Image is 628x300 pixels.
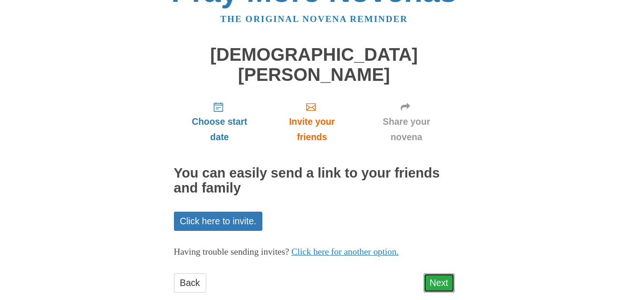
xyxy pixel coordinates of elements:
[174,212,263,231] a: Click here to invite.
[359,94,455,150] a: Share your novena
[174,247,289,257] span: Having trouble sending invites?
[265,94,358,150] a: Invite your friends
[174,94,266,150] a: Choose start date
[424,273,455,293] a: Next
[174,273,206,293] a: Back
[368,114,445,145] span: Share your novena
[174,45,455,85] h1: [DEMOGRAPHIC_DATA][PERSON_NAME]
[291,247,399,257] a: Click here for another option.
[174,166,455,196] h2: You can easily send a link to your friends and family
[220,14,408,24] a: The original novena reminder
[183,114,256,145] span: Choose start date
[274,114,349,145] span: Invite your friends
